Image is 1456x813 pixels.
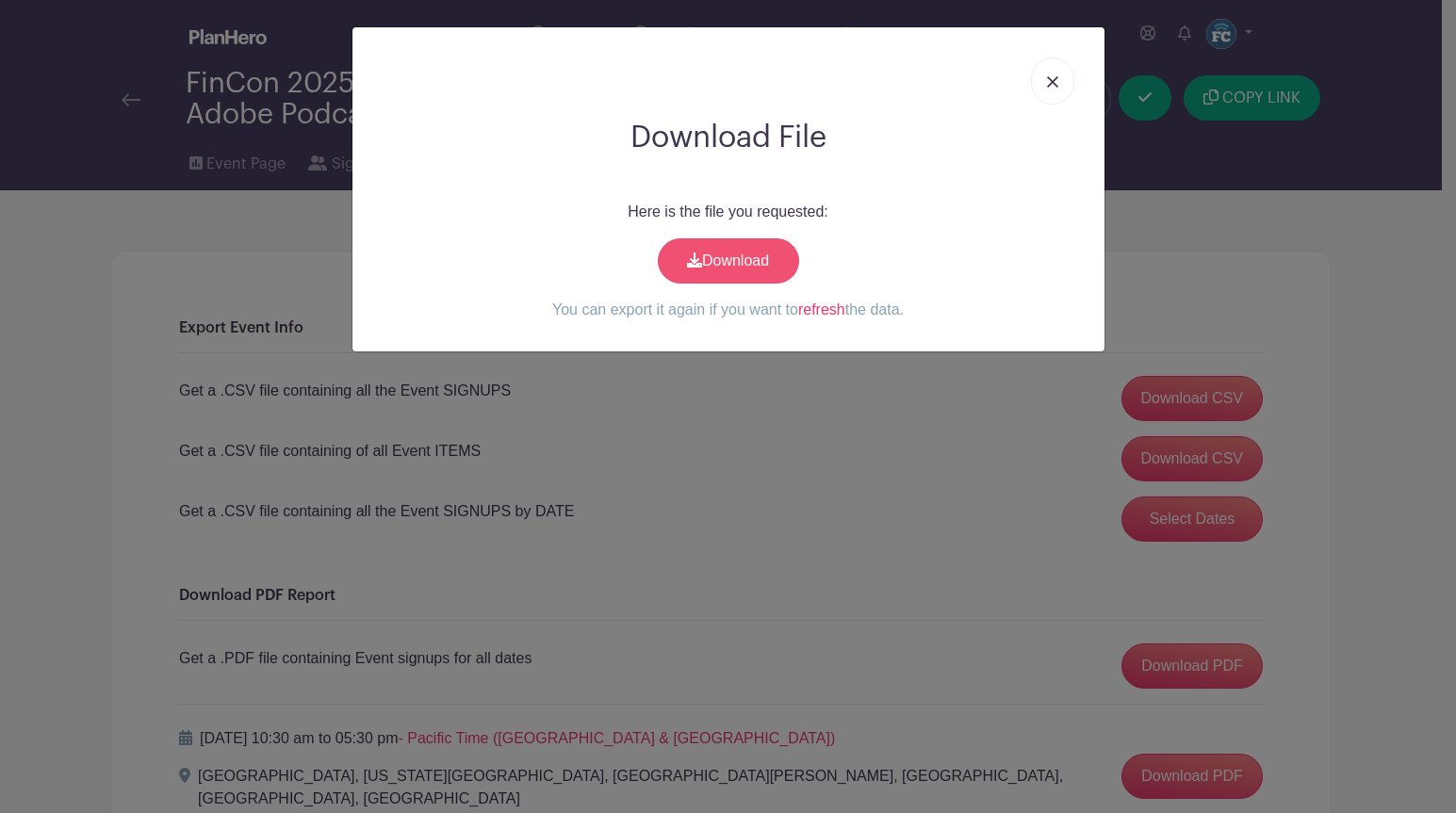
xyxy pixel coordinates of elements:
[368,120,1089,155] h2: Download File
[368,299,1089,321] p: You can export it again if you want to the data.
[798,301,845,317] a: refresh
[658,238,799,284] a: Download
[1047,76,1058,88] img: close_button-5f87c8562297e5c2d7936805f587ecaba9071eb48480494691a3f1689db116b3.svg
[368,201,1089,223] p: Here is the file you requested:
